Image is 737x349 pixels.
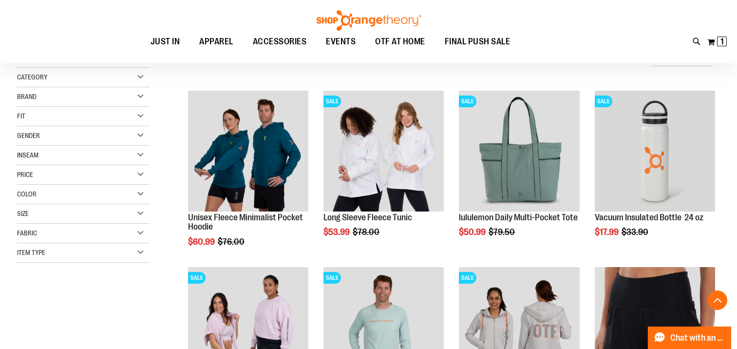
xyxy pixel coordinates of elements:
div: product [183,86,313,271]
span: SALE [459,96,476,107]
span: Category [17,73,47,81]
img: Shop Orangetheory [315,10,422,31]
div: product [590,86,720,262]
span: $17.99 [595,227,620,237]
a: Unisex Fleece Minimalist Pocket Hoodie [188,213,303,232]
span: Fit [17,112,25,120]
span: SALE [595,96,612,107]
a: lululemon Daily Multi-Pocket Tote [459,213,578,222]
span: $33.90 [622,227,650,237]
span: Fabric [17,229,37,237]
div: product [454,86,584,262]
button: Back To Top [708,291,727,310]
span: Price [17,171,33,178]
a: ACCESSORIES [243,31,317,53]
span: $76.00 [218,237,246,247]
div: product [319,86,449,262]
a: OTF AT HOME [365,31,435,53]
span: Inseam [17,151,38,159]
span: FINAL PUSH SALE [445,31,510,53]
span: Item Type [17,249,45,256]
span: JUST IN [151,31,180,53]
span: SALE [459,272,476,284]
a: Unisex Fleece Minimalist Pocket Hoodie [188,91,308,213]
span: SALE [323,272,341,284]
span: Brand [17,93,37,100]
a: EVENTS [316,31,365,53]
img: lululemon Daily Multi-Pocket Tote [459,91,579,211]
span: $78.00 [353,227,381,237]
span: $60.99 [188,237,216,247]
span: $53.99 [323,227,351,237]
a: APPAREL [189,31,243,53]
span: OTF AT HOME [375,31,425,53]
span: SALE [323,96,341,107]
span: Chat with an Expert [670,333,725,343]
span: 1 [720,37,724,46]
span: EVENTS [326,31,356,53]
a: FINAL PUSH SALE [435,31,520,53]
span: APPAREL [199,31,233,53]
img: Unisex Fleece Minimalist Pocket Hoodie [188,91,308,211]
a: Vacuum Insulated Bottle 24 oz [595,213,703,222]
img: Vacuum Insulated Bottle 24 oz [595,91,715,211]
img: Product image for Fleece Long Sleeve [323,91,444,211]
a: JUST IN [141,31,190,53]
span: $79.50 [489,227,516,237]
span: ACCESSORIES [253,31,307,53]
span: Size [17,210,29,217]
span: SALE [188,272,206,284]
a: Product image for Fleece Long SleeveSALE [323,91,444,213]
a: Vacuum Insulated Bottle 24 ozSALE [595,91,715,213]
span: $50.99 [459,227,487,237]
a: Long Sleeve Fleece Tunic [323,213,412,222]
span: Color [17,190,37,198]
span: Gender [17,132,40,139]
button: Chat with an Expert [648,327,732,349]
a: lululemon Daily Multi-Pocket ToteSALE [459,91,579,213]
